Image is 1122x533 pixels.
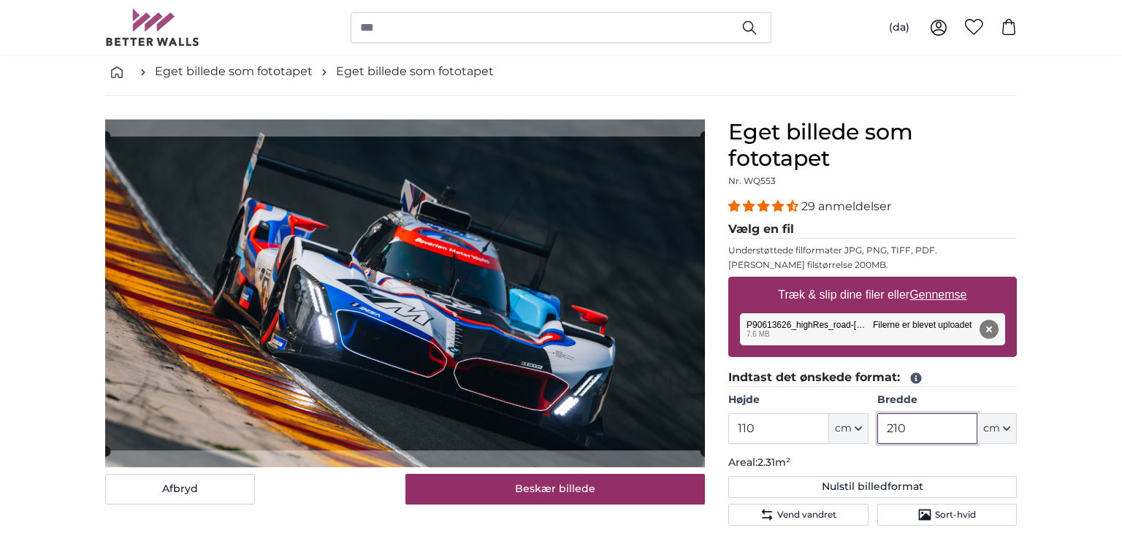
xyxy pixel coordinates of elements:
p: [PERSON_NAME] filstørrelse 200MB. [728,259,1017,271]
legend: Vælg en fil [728,221,1017,239]
img: Betterwalls [105,9,200,46]
button: Nulstil billedformat [728,476,1017,498]
button: Afbryd [105,474,255,505]
span: Sort-hvid [935,509,976,521]
label: Bredde [877,393,1017,407]
label: Træk & slip dine filer eller [773,280,973,310]
span: Vend vandret [777,509,836,521]
span: 2.31m² [757,456,790,469]
span: 4.34 stars [728,199,801,213]
button: cm [977,413,1017,444]
a: Eget billede som fototapet [336,63,494,80]
p: Areal: [728,456,1017,470]
span: cm [983,421,1000,436]
legend: Indtast det ønskede format: [728,369,1017,387]
span: cm [835,421,852,436]
button: Beskær billede [405,474,706,505]
u: Gennemse [909,288,966,301]
button: Sort-hvid [877,504,1017,526]
button: (da) [877,15,921,41]
button: cm [829,413,869,444]
span: 29 anmeldelser [801,199,891,213]
span: Nr. WQ553 [728,175,776,186]
a: Eget billede som fototapet [155,63,313,80]
p: Understøttede filformater JPG, PNG, TIFF, PDF. [728,245,1017,256]
h1: Eget billede som fototapet [728,119,1017,172]
button: Vend vandret [728,504,868,526]
label: Højde [728,393,868,407]
nav: breadcrumbs [105,48,1017,96]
